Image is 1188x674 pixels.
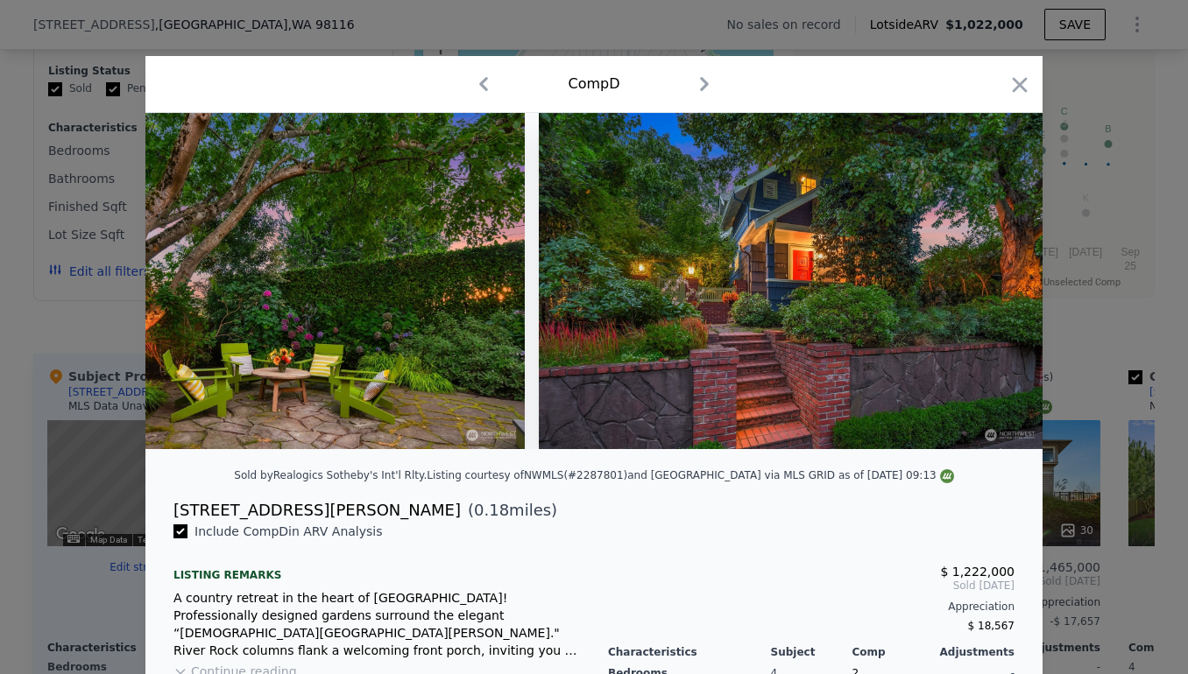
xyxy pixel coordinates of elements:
span: Sold [DATE] [608,579,1015,593]
span: $ 18,567 [968,620,1015,632]
div: Characteristics [608,645,771,659]
div: [STREET_ADDRESS][PERSON_NAME] [173,498,461,523]
div: Listing courtesy of NWMLS (#2287801) and [GEOGRAPHIC_DATA] via MLS GRID as of [DATE] 09:13 [427,469,953,481]
div: Sold by Realogics Sotheby's Int'l Rlty . [234,469,427,481]
img: NWMLS Logo [940,469,954,483]
span: $ 1,222,000 [940,565,1015,579]
div: Adjustments [933,645,1015,659]
div: Comp [852,645,933,659]
div: Listing remarks [173,554,580,582]
span: 0.18 [474,501,509,519]
div: Subject [771,645,852,659]
div: Appreciation [608,600,1015,614]
span: Include Comp D in ARV Analysis [187,524,390,538]
div: A country retreat in the heart of [GEOGRAPHIC_DATA]! Professionally designed gardens surround the... [173,589,580,659]
span: ( miles) [461,498,557,523]
img: Property Img [539,113,1043,449]
img: Property Img [21,113,525,449]
div: Comp D [568,74,619,95]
